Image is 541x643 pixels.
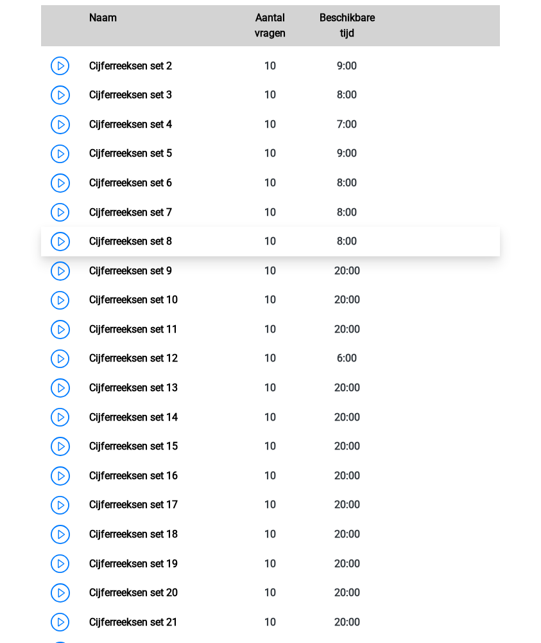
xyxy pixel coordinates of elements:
[89,89,172,101] a: Cijferreeksen set 3
[89,470,178,482] a: Cijferreeksen set 16
[89,411,178,423] a: Cijferreeksen set 14
[89,147,172,159] a: Cijferreeksen set 5
[89,440,178,452] a: Cijferreeksen set 15
[89,294,178,306] a: Cijferreeksen set 10
[89,118,172,130] a: Cijferreeksen set 4
[232,10,309,41] div: Aantal vragen
[89,177,172,189] a: Cijferreeksen set 6
[89,265,172,277] a: Cijferreeksen set 9
[80,10,232,41] div: Naam
[89,206,172,218] a: Cijferreeksen set 7
[89,528,178,540] a: Cijferreeksen set 18
[89,352,178,364] a: Cijferreeksen set 12
[89,498,178,511] a: Cijferreeksen set 17
[89,586,178,599] a: Cijferreeksen set 20
[89,558,178,570] a: Cijferreeksen set 19
[309,10,385,41] div: Beschikbare tijd
[89,235,172,247] a: Cijferreeksen set 8
[89,616,178,628] a: Cijferreeksen set 21
[89,323,178,335] a: Cijferreeksen set 11
[89,60,172,72] a: Cijferreeksen set 2
[89,382,178,394] a: Cijferreeksen set 13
